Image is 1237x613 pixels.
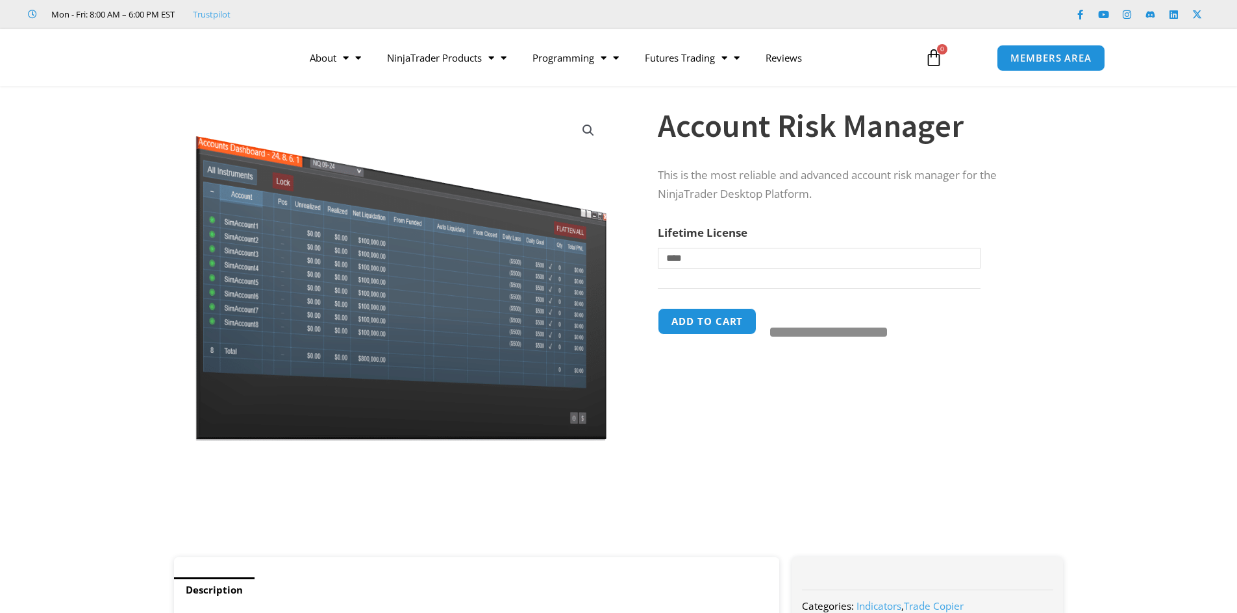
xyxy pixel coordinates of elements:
[297,43,910,73] nav: Menu
[802,599,854,612] span: Categories:
[856,599,964,612] span: ,
[1010,53,1092,63] span: MEMBERS AREA
[905,39,962,77] a: 0
[48,6,175,22] span: Mon - Fri: 8:00 AM – 6:00 PM EST
[904,599,964,612] a: Trade Copier
[632,43,753,73] a: Futures Trading
[297,43,374,73] a: About
[768,306,884,307] iframe: Secure payment input frame
[658,225,747,240] label: Lifetime License
[192,109,610,441] img: Screenshot 2024-08-26 15462845454
[193,6,231,22] a: Trustpilot
[997,45,1105,71] a: MEMBERS AREA
[577,119,600,142] a: View full-screen image gallery
[658,166,1037,204] p: This is the most reliable and advanced account risk manager for the NinjaTrader Desktop Platform.
[658,308,756,335] button: Add to cart
[658,351,1037,448] iframe: PayPal Message 1
[374,43,519,73] a: NinjaTrader Products
[770,328,887,337] button: Buy with GPay
[753,43,815,73] a: Reviews
[658,454,1037,551] iframe: Prerender PayPal Message 1
[937,44,947,54] span: 0
[658,103,1037,149] h1: Account Risk Manager
[856,599,901,612] a: Indicators
[519,43,632,73] a: Programming
[132,34,271,81] img: LogoAI | Affordable Indicators – NinjaTrader
[174,577,255,603] a: Description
